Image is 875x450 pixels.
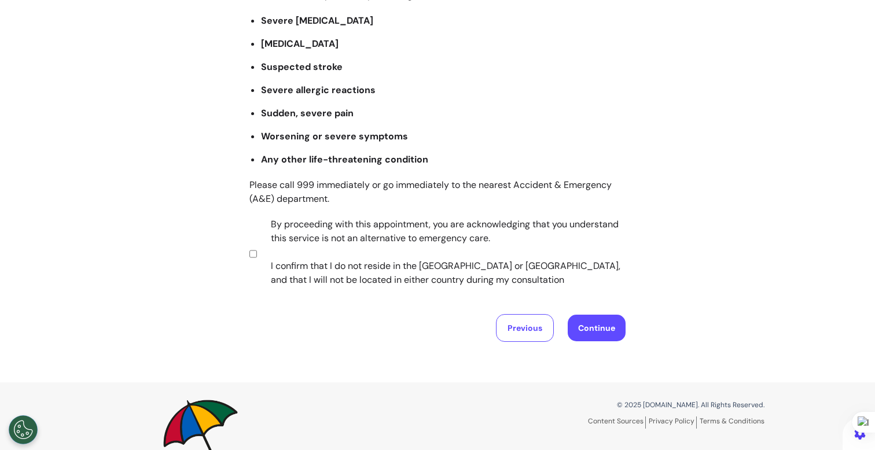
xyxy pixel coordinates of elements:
a: Terms & Conditions [700,416,764,426]
b: Severe [MEDICAL_DATA] [261,14,373,27]
b: Worsening or severe symptoms [261,130,408,142]
button: Open Preferences [9,415,38,444]
label: By proceeding with this appointment, you are acknowledging that you understand this service is no... [259,217,622,287]
button: Previous [496,314,554,342]
b: Sudden, severe pain [261,107,354,119]
b: Suspected stroke [261,61,343,73]
b: Severe allergic reactions [261,84,376,96]
a: Privacy Policy [649,416,697,429]
p: © 2025 [DOMAIN_NAME]. All Rights Reserved. [446,400,764,410]
p: Please call 999 immediately or go immediately to the nearest Accident & Emergency (A&E) department. [249,178,626,206]
b: Any other life-threatening condition [261,153,428,165]
a: Content Sources [588,416,646,429]
button: Continue [568,315,626,341]
b: [MEDICAL_DATA] [261,38,339,50]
